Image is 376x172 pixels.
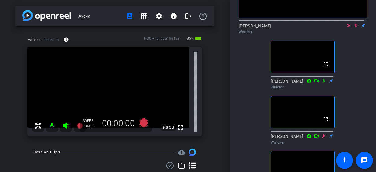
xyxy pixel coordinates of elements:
[83,124,98,129] div: 1080P
[87,119,93,123] span: FPS
[27,36,42,43] span: Fabrice
[178,149,185,156] span: Destinations for your clips
[141,13,148,20] mat-icon: grid_on
[126,13,133,20] mat-icon: account_box
[186,34,195,43] span: 85%
[144,36,180,45] div: ROOM ID: 625198129
[195,35,202,42] mat-icon: battery_std
[155,13,163,20] mat-icon: settings
[271,140,335,145] div: Watcher
[322,116,329,123] mat-icon: fullscreen
[239,23,367,35] div: [PERSON_NAME]
[170,13,177,20] mat-icon: info
[78,10,122,22] span: Aveva
[271,78,335,90] div: [PERSON_NAME]
[177,124,184,131] mat-icon: fullscreen
[189,149,196,156] img: Session clips
[322,60,329,68] mat-icon: fullscreen
[239,29,367,35] div: Watcher
[44,38,59,42] span: iPhone 14
[271,84,335,90] div: Director
[161,124,176,131] span: 9.8 GB
[34,149,60,155] div: Session Clips
[271,133,335,145] div: [PERSON_NAME]
[185,13,192,20] mat-icon: logout
[178,149,185,156] mat-icon: cloud_upload
[83,118,98,123] div: 30
[22,10,71,21] img: app-logo
[361,157,368,164] mat-icon: message
[98,118,139,129] div: 00:00:00
[341,157,348,164] mat-icon: accessibility
[63,37,69,42] mat-icon: info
